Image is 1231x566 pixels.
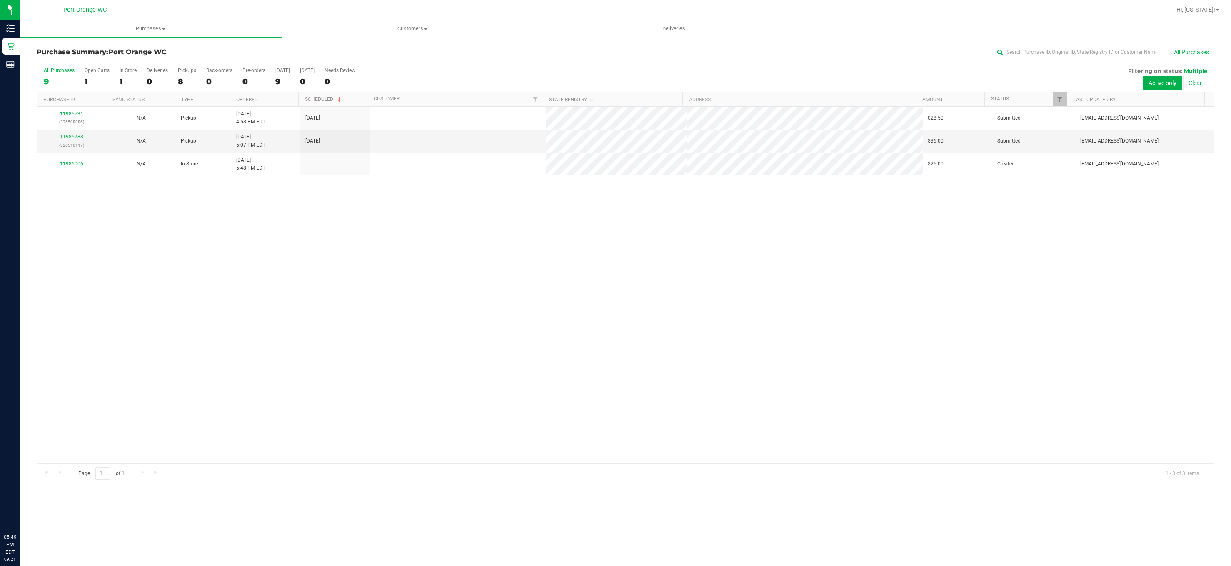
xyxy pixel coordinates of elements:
[137,160,146,168] button: N/A
[325,77,355,86] div: 0
[997,160,1015,168] span: Created
[651,25,697,33] span: Deliveries
[1074,97,1116,103] a: Last Updated By
[85,68,110,73] div: Open Carts
[178,77,196,86] div: 8
[922,97,943,103] a: Amount
[120,77,137,86] div: 1
[71,467,131,480] span: Page of 1
[928,137,944,145] span: $36.00
[63,6,107,13] span: Port Orange WC
[4,533,16,556] p: 05:49 PM EDT
[305,96,343,102] a: Scheduled
[305,114,320,122] span: [DATE]
[137,161,146,167] span: Not Applicable
[42,118,101,126] p: (326508886)
[1080,137,1159,145] span: [EMAIL_ADDRESS][DOMAIN_NAME]
[994,46,1160,58] input: Search Purchase ID, Original ID, State Registry ID or Customer Name...
[108,48,167,56] span: Port Orange WC
[181,114,196,122] span: Pickup
[112,97,145,103] a: Sync Status
[42,141,101,149] p: (326510117)
[1053,92,1067,106] a: Filter
[997,114,1021,122] span: Submitted
[20,25,282,33] span: Purchases
[300,68,315,73] div: [DATE]
[928,114,944,122] span: $28.50
[206,77,232,86] div: 0
[1143,76,1182,90] button: Active only
[374,96,400,102] a: Customer
[137,114,146,122] button: N/A
[275,77,290,86] div: 9
[181,97,193,103] a: Type
[37,48,429,56] h3: Purchase Summary:
[528,92,542,106] a: Filter
[991,96,1009,102] a: Status
[147,68,168,73] div: Deliveries
[1080,160,1159,168] span: [EMAIL_ADDRESS][DOMAIN_NAME]
[1159,467,1206,480] span: 1 - 3 of 3 items
[120,68,137,73] div: In Store
[206,68,232,73] div: Back-orders
[44,77,75,86] div: 9
[60,161,83,167] a: 11986006
[928,160,944,168] span: $25.00
[300,77,315,86] div: 0
[1169,45,1214,59] button: All Purchases
[275,68,290,73] div: [DATE]
[1183,76,1207,90] button: Clear
[543,20,805,38] a: Deliveries
[181,137,196,145] span: Pickup
[682,92,916,107] th: Address
[6,24,15,33] inline-svg: Inventory
[242,68,265,73] div: Pre-orders
[178,68,196,73] div: PickUps
[236,156,265,172] span: [DATE] 5:48 PM EDT
[549,97,593,103] a: State Registry ID
[236,110,265,126] span: [DATE] 4:58 PM EDT
[20,20,282,38] a: Purchases
[1128,68,1182,74] span: Filtering on status:
[44,68,75,73] div: All Purchases
[43,97,75,103] a: Purchase ID
[137,137,146,145] button: N/A
[305,137,320,145] span: [DATE]
[242,77,265,86] div: 0
[236,97,258,103] a: Ordered
[6,60,15,68] inline-svg: Reports
[6,42,15,50] inline-svg: Retail
[181,160,198,168] span: In-Store
[1184,68,1207,74] span: Multiple
[60,111,83,117] a: 11985731
[1080,114,1159,122] span: [EMAIL_ADDRESS][DOMAIN_NAME]
[95,467,110,480] input: 1
[147,77,168,86] div: 0
[60,134,83,140] a: 11985788
[137,138,146,144] span: Not Applicable
[997,137,1021,145] span: Submitted
[85,77,110,86] div: 1
[236,133,265,149] span: [DATE] 5:07 PM EDT
[282,20,543,38] a: Customers
[8,499,33,524] iframe: Resource center
[282,25,543,33] span: Customers
[137,115,146,121] span: Not Applicable
[1176,6,1215,13] span: Hi, [US_STATE]!
[4,556,16,562] p: 09/21
[325,68,355,73] div: Needs Review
